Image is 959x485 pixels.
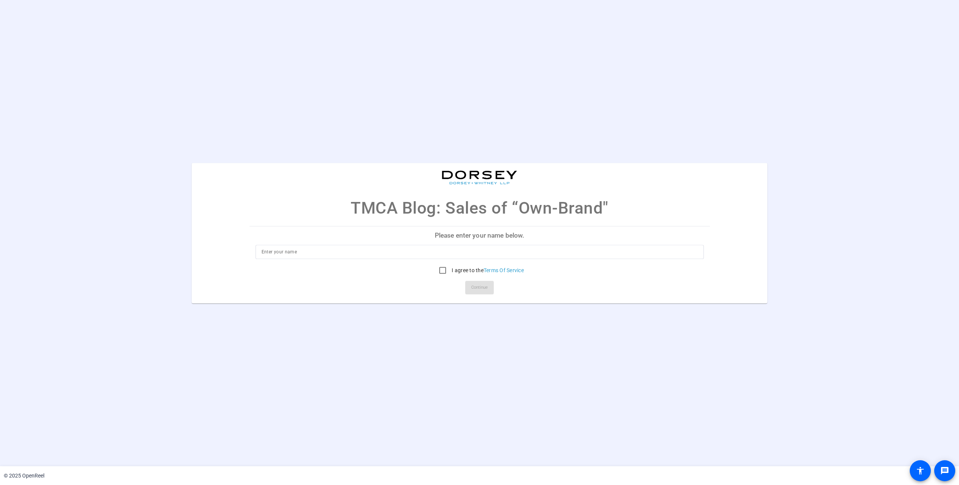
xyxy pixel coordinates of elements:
label: I agree to the [450,267,524,274]
p: TMCA Blog: Sales of “Own-Brand" [351,196,608,220]
mat-icon: message [940,466,949,475]
p: Please enter your name below. [250,226,710,244]
img: company-logo [442,170,517,184]
input: Enter your name [262,247,698,256]
div: © 2025 OpenReel [4,472,44,480]
mat-icon: accessibility [916,466,925,475]
a: Terms Of Service [484,267,524,273]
